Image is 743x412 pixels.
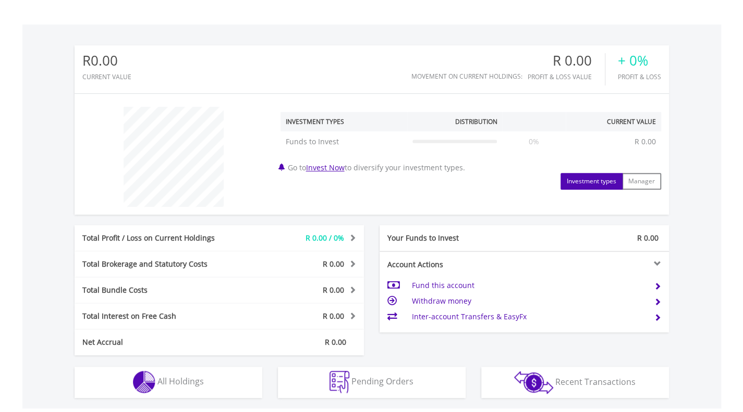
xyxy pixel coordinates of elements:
[75,311,243,321] div: Total Interest on Free Cash
[306,233,344,243] span: R 0.00 / 0%
[502,131,566,152] td: 0%
[411,73,522,80] div: Movement on Current Holdings:
[618,53,661,68] div: + 0%
[618,73,661,80] div: Profit & Loss
[323,285,344,295] span: R 0.00
[323,311,344,321] span: R 0.00
[566,112,661,131] th: Current Value
[380,259,525,270] div: Account Actions
[278,367,466,398] button: Pending Orders
[325,337,346,347] span: R 0.00
[75,337,243,347] div: Net Accrual
[330,371,349,393] img: pending_instructions-wht.png
[306,163,345,172] a: Invest Now
[133,371,155,393] img: holdings-wht.png
[411,278,645,293] td: Fund this account
[351,376,413,387] span: Pending Orders
[281,112,407,131] th: Investment Types
[514,371,553,394] img: transactions-zar-wht.png
[528,73,605,80] div: Profit & Loss Value
[629,131,661,152] td: R 0.00
[75,259,243,269] div: Total Brokerage and Statutory Costs
[411,309,645,324] td: Inter-account Transfers & EasyFx
[82,53,131,68] div: R0.00
[75,367,262,398] button: All Holdings
[555,376,636,387] span: Recent Transactions
[528,53,605,68] div: R 0.00
[637,233,659,243] span: R 0.00
[323,259,344,269] span: R 0.00
[281,131,407,152] td: Funds to Invest
[380,233,525,243] div: Your Funds to Invest
[455,117,497,126] div: Distribution
[481,367,669,398] button: Recent Transactions
[75,233,243,243] div: Total Profit / Loss on Current Holdings
[157,376,204,387] span: All Holdings
[273,102,669,190] div: Go to to diversify your investment types.
[561,173,623,190] button: Investment types
[82,73,131,80] div: CURRENT VALUE
[622,173,661,190] button: Manager
[75,285,243,295] div: Total Bundle Costs
[411,293,645,309] td: Withdraw money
